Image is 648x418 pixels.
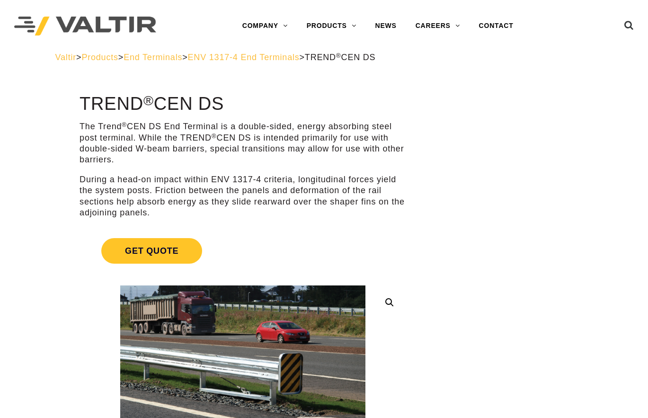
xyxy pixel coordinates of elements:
sup: ® [122,121,127,128]
sup: ® [143,93,154,108]
a: Get Quote [80,227,407,275]
a: NEWS [365,17,406,36]
a: ENV 1317-4 End Terminals [188,53,300,62]
img: Valtir [14,17,156,36]
span: TREND CEN DS [305,53,376,62]
span: Get Quote [101,238,202,264]
p: During a head-on impact within ENV 1317-4 criteria, longitudinal forces yield the system posts. F... [80,174,407,219]
div: > > > > [55,52,593,63]
sup: ® [212,133,217,140]
a: CONTACT [470,17,523,36]
h1: TREND CEN DS [80,94,407,114]
a: PRODUCTS [297,17,366,36]
a: Valtir [55,53,76,62]
a: Products [81,53,118,62]
a: CAREERS [406,17,470,36]
p: The Trend CEN DS End Terminal is a double-sided, energy absorbing steel post terminal. While the ... [80,121,407,166]
a: COMPANY [233,17,297,36]
a: End Terminals [124,53,182,62]
sup: ® [336,52,341,59]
